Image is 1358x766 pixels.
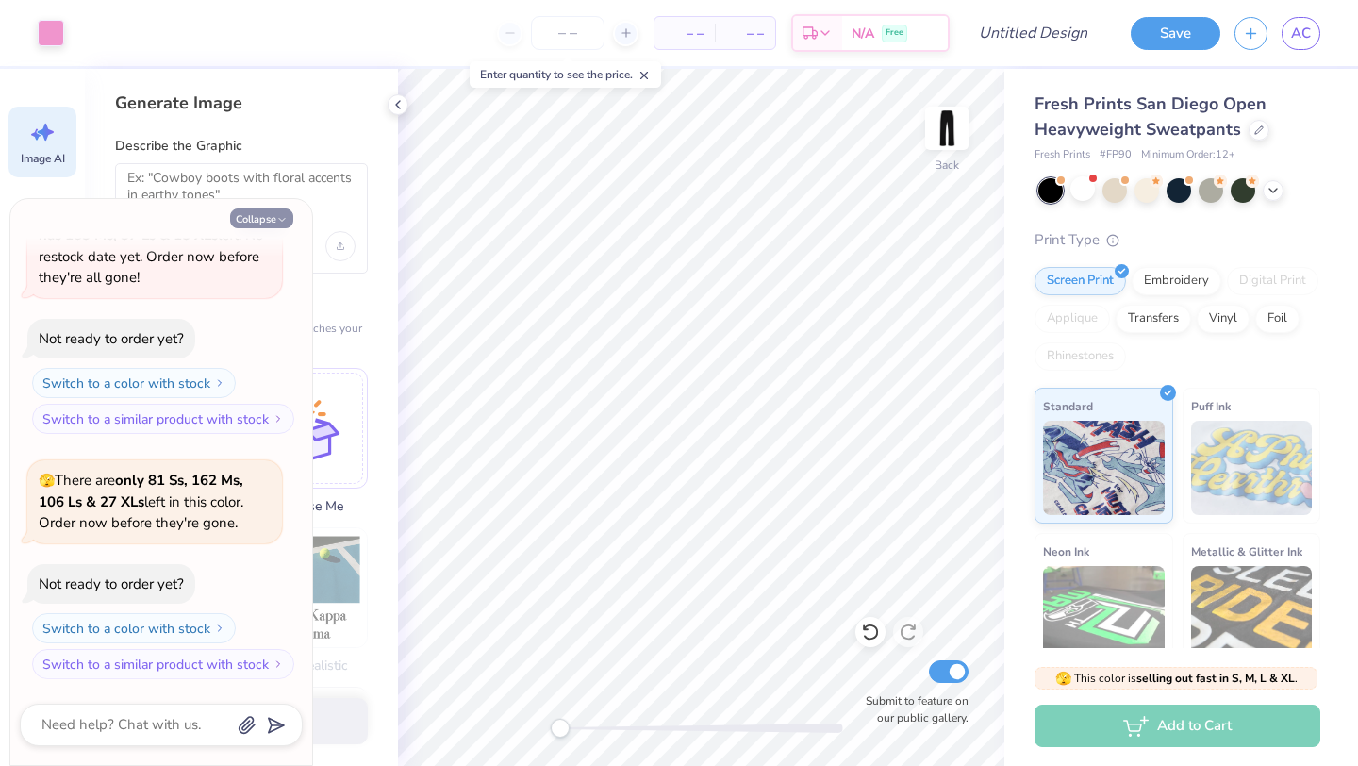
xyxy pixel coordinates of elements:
[273,413,284,425] img: Switch to a similar product with stock
[21,151,65,166] span: Image AI
[1255,305,1300,333] div: Foil
[470,61,661,88] div: Enter quantity to see the price.
[1136,671,1295,686] strong: selling out fast in S, M, L & XL
[1035,92,1267,141] span: Fresh Prints San Diego Open Heavyweight Sweatpants
[214,377,225,389] img: Switch to a color with stock
[928,109,966,147] img: Back
[115,92,368,114] div: Generate Image
[1141,147,1235,163] span: Minimum Order: 12 +
[1055,670,1298,687] span: This color is .
[1035,267,1126,295] div: Screen Print
[855,692,969,726] label: Submit to feature on our public gallery.
[230,208,293,228] button: Collapse
[1043,421,1165,515] img: Standard
[1035,305,1110,333] div: Applique
[32,404,294,434] button: Switch to a similar product with stock
[852,24,874,43] span: N/A
[1132,267,1221,295] div: Embroidery
[1282,17,1320,50] a: AC
[1191,421,1313,515] img: Puff Ink
[886,26,903,40] span: Free
[551,719,570,738] div: Accessibility label
[1043,396,1093,416] span: Standard
[1035,147,1090,163] span: Fresh Prints
[1116,305,1191,333] div: Transfers
[1291,23,1311,44] span: AC
[964,14,1102,52] input: Untitled Design
[39,471,243,532] span: There are left in this color. Order now before they're gone.
[1227,267,1318,295] div: Digital Print
[115,137,368,156] label: Describe the Graphic
[325,231,356,261] div: Upload image
[666,24,704,43] span: – –
[1191,541,1302,561] span: Metallic & Glitter Ink
[39,574,184,593] div: Not ready to order yet?
[1043,566,1165,660] img: Neon Ink
[1035,342,1126,371] div: Rhinestones
[1191,566,1313,660] img: Metallic & Glitter Ink
[1191,396,1231,416] span: Puff Ink
[726,24,764,43] span: – –
[39,472,55,490] span: 🫣
[32,368,236,398] button: Switch to a color with stock
[1197,305,1250,333] div: Vinyl
[1043,541,1089,561] span: Neon Ink
[214,623,225,634] img: Switch to a color with stock
[273,658,284,670] img: Switch to a similar product with stock
[531,16,604,50] input: – –
[39,471,243,511] strong: only 81 Ss, 162 Ms, 106 Ls & 27 XLs
[39,329,184,348] div: Not ready to order yet?
[1100,147,1132,163] span: # FP90
[935,157,959,174] div: Back
[32,649,294,679] button: Switch to a similar product with stock
[1055,670,1071,688] span: 🫣
[32,613,236,643] button: Switch to a color with stock
[1131,17,1220,50] button: Save
[1035,229,1320,251] div: Print Type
